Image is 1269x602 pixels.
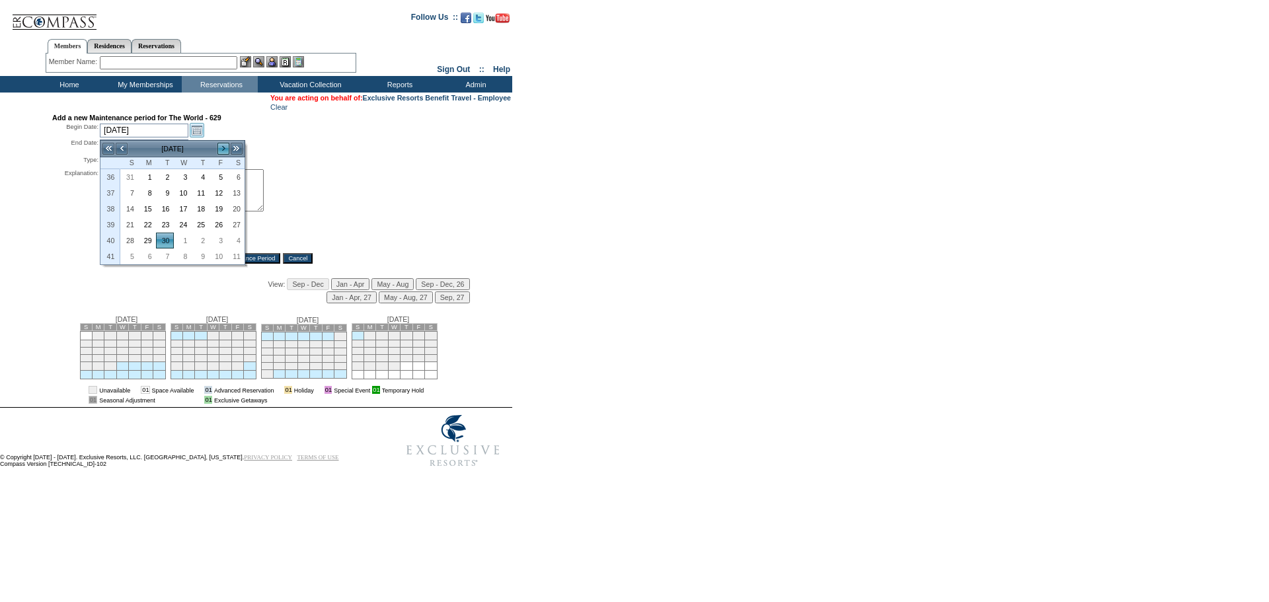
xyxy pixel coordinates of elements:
td: Follow Us :: [411,11,458,27]
th: Thursday [191,157,209,169]
td: Saturday, September 06, 2025 [227,169,245,185]
a: 10 [174,186,191,200]
td: 9 [219,340,231,348]
td: Home [30,76,106,93]
span: [DATE] [116,315,138,323]
a: 1 [139,170,155,184]
td: 4 [401,332,412,340]
td: 16 [104,348,116,355]
a: Open the calendar popup. [190,139,204,153]
td: 16 [219,348,231,355]
td: Thursday, September 25, 2025 [191,217,209,233]
td: 22 [364,355,375,362]
td: Monday, September 08, 2025 [138,185,156,201]
img: View [253,56,264,67]
td: M [92,324,104,331]
td: 21 [322,356,334,363]
td: 26 [171,362,182,371]
img: Become our fan on Facebook [461,13,471,23]
td: 23 [104,355,116,362]
td: W [116,324,128,331]
span: [DATE] [387,315,410,323]
a: Follow us on Twitter [473,17,484,24]
a: TERMS OF USE [297,454,339,461]
input: Jan - Apr [331,278,370,290]
td: Sunday, September 07, 2025 [120,185,138,201]
td: Friday, October 03, 2025 [209,233,227,248]
a: 30 [157,233,173,248]
a: 4 [227,233,244,248]
td: 14 [80,348,92,355]
a: << [102,142,115,155]
img: Exclusive Resorts [394,408,512,474]
td: 14 [322,348,334,356]
td: 24 [388,355,400,362]
td: T [310,324,322,332]
td: 30 [219,362,231,371]
td: 12 [297,348,309,356]
td: 12 [412,340,424,348]
th: 40 [100,233,120,248]
div: Begin Date: [52,123,98,137]
span: View: [268,280,286,288]
td: 21 [195,355,207,362]
a: 13 [227,186,244,200]
td: 15 [92,348,104,355]
td: Monday, September 15, 2025 [138,201,156,217]
td: Saturday, October 11, 2025 [227,248,245,264]
a: 11 [227,249,244,264]
th: 38 [100,201,120,217]
input: May - Aug [371,278,414,290]
td: F [412,324,424,331]
td: M [364,324,375,331]
td: W [388,324,400,331]
td: 28 [80,362,92,371]
td: 16 [261,356,273,363]
td: 5 [171,340,182,348]
td: Thursday, October 09, 2025 [191,248,209,264]
td: Tuesday, October 07, 2025 [156,248,174,264]
a: 7 [157,249,173,264]
td: 13 [425,340,437,348]
td: 8 [207,340,219,348]
td: 29 [364,362,375,371]
td: 8 [92,340,104,348]
td: Wednesday, September 24, 2025 [174,217,192,233]
td: 6 [153,332,165,340]
td: S [244,324,256,331]
div: Type: [52,156,98,167]
td: T [376,324,388,331]
td: 4 [129,332,141,340]
td: 6 [425,332,437,340]
a: Reservations [132,39,181,53]
a: 31 [121,170,137,184]
a: Clear [270,103,288,111]
td: 14 [352,348,364,355]
td: Friday, September 26, 2025 [209,217,227,233]
td: 12 [141,340,153,348]
td: T [104,324,116,331]
td: 9 [261,348,273,356]
td: 13 [182,348,194,355]
a: Sign Out [437,65,470,74]
td: 28 [352,362,364,371]
a: 2 [157,170,173,184]
td: Wednesday, October 01, 2025 [174,233,192,248]
span: [DATE] [297,316,319,324]
a: 25 [192,217,208,232]
td: S [171,324,182,331]
td: 10 [388,340,400,348]
td: Sunday, October 05, 2025 [120,248,138,264]
td: 17 [388,348,400,355]
td: 20 [182,355,194,362]
th: Monday [138,157,156,169]
a: 20 [227,202,244,216]
a: 26 [210,217,226,232]
input: Sep - Dec, 26 [416,278,469,290]
a: 19 [210,202,226,216]
a: 5 [121,249,137,264]
td: 9 [104,340,116,348]
td: 2 [376,332,388,340]
td: Wednesday, October 08, 2025 [174,248,192,264]
a: 16 [157,202,173,216]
